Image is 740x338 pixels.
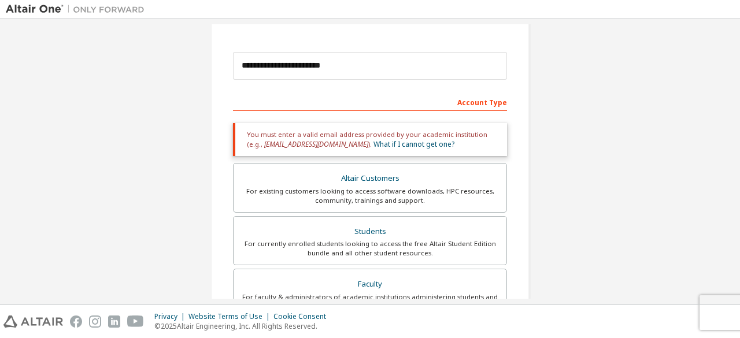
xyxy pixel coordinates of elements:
img: linkedin.svg [108,315,120,328]
div: Website Terms of Use [188,312,273,321]
div: For existing customers looking to access software downloads, HPC resources, community, trainings ... [240,187,499,205]
div: Students [240,224,499,240]
div: For faculty & administrators of academic institutions administering students and accessing softwa... [240,292,499,311]
img: instagram.svg [89,315,101,328]
div: Cookie Consent [273,312,333,321]
div: Account Type [233,92,507,111]
span: [EMAIL_ADDRESS][DOMAIN_NAME] [264,139,368,149]
div: Altair Customers [240,170,499,187]
img: youtube.svg [127,315,144,328]
a: What if I cannot get one? [373,139,454,149]
img: Altair One [6,3,150,15]
img: facebook.svg [70,315,82,328]
img: altair_logo.svg [3,315,63,328]
div: Privacy [154,312,188,321]
div: Faculty [240,276,499,292]
div: You must enter a valid email address provided by your academic institution (e.g., ). [233,123,507,156]
div: For currently enrolled students looking to access the free Altair Student Edition bundle and all ... [240,239,499,258]
p: © 2025 Altair Engineering, Inc. All Rights Reserved. [154,321,333,331]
